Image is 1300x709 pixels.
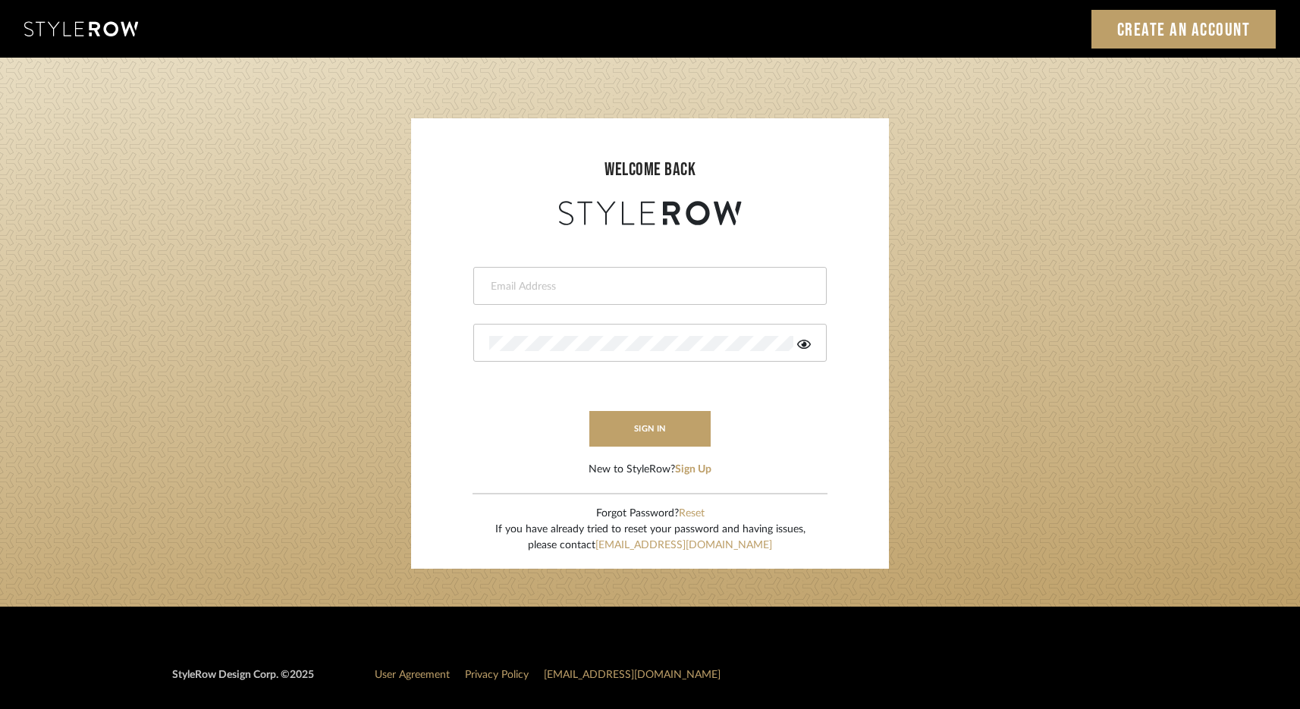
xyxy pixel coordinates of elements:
[589,411,711,447] button: sign in
[544,670,721,680] a: [EMAIL_ADDRESS][DOMAIN_NAME]
[495,506,805,522] div: Forgot Password?
[595,540,772,551] a: [EMAIL_ADDRESS][DOMAIN_NAME]
[489,279,807,294] input: Email Address
[495,522,805,554] div: If you have already tried to reset your password and having issues, please contact
[375,670,450,680] a: User Agreement
[426,156,874,184] div: welcome back
[1091,10,1276,49] a: Create an Account
[465,670,529,680] a: Privacy Policy
[679,506,705,522] button: Reset
[589,462,711,478] div: New to StyleRow?
[172,667,314,695] div: StyleRow Design Corp. ©2025
[675,462,711,478] button: Sign Up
